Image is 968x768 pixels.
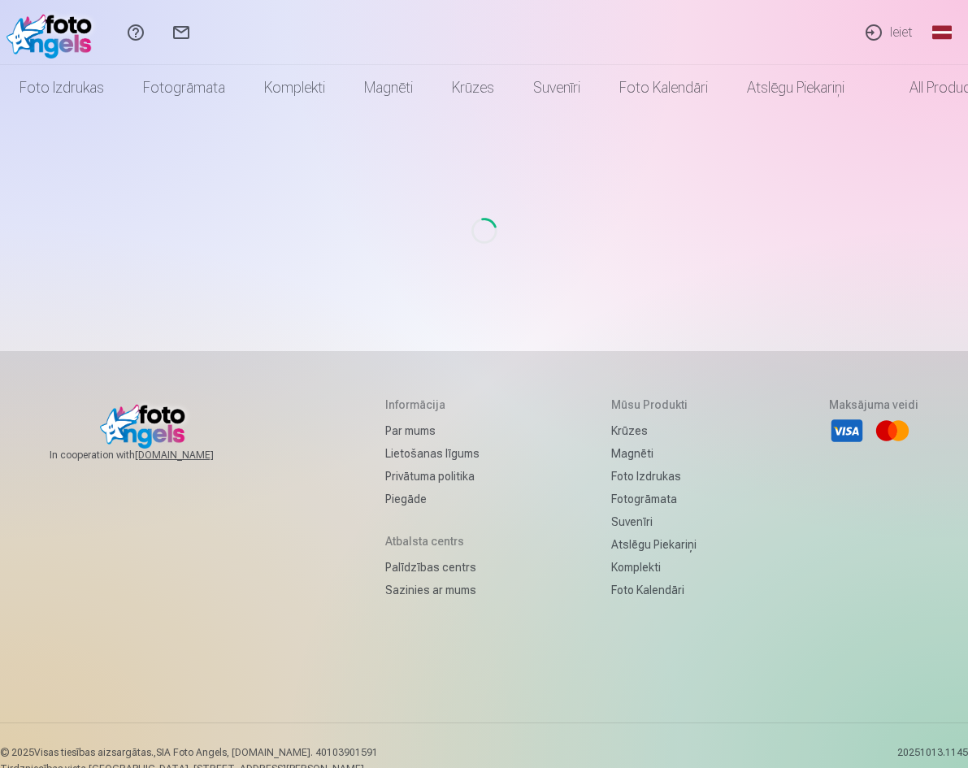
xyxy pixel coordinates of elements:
[829,397,918,413] h5: Maksājuma veidi
[245,65,345,111] a: Komplekti
[611,442,697,465] a: Magnēti
[156,747,378,758] span: SIA Foto Angels, [DOMAIN_NAME]. 40103901591
[50,449,253,462] span: In cooperation with
[611,488,697,510] a: Fotogrāmata
[829,413,865,449] li: Visa
[514,65,600,111] a: Suvenīri
[600,65,727,111] a: Foto kalendāri
[611,579,697,601] a: Foto kalendāri
[611,419,697,442] a: Krūzes
[385,579,480,601] a: Sazinies ar mums
[124,65,245,111] a: Fotogrāmata
[611,556,697,579] a: Komplekti
[432,65,514,111] a: Krūzes
[385,556,480,579] a: Palīdzības centrs
[727,65,864,111] a: Atslēgu piekariņi
[385,419,480,442] a: Par mums
[611,397,697,413] h5: Mūsu produkti
[611,465,697,488] a: Foto izdrukas
[385,488,480,510] a: Piegāde
[7,7,100,59] img: /fa1
[345,65,432,111] a: Magnēti
[875,413,910,449] li: Mastercard
[385,442,480,465] a: Lietošanas līgums
[385,397,480,413] h5: Informācija
[611,510,697,533] a: Suvenīri
[135,449,253,462] a: [DOMAIN_NAME]
[385,533,480,549] h5: Atbalsta centrs
[385,465,480,488] a: Privātuma politika
[611,533,697,556] a: Atslēgu piekariņi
